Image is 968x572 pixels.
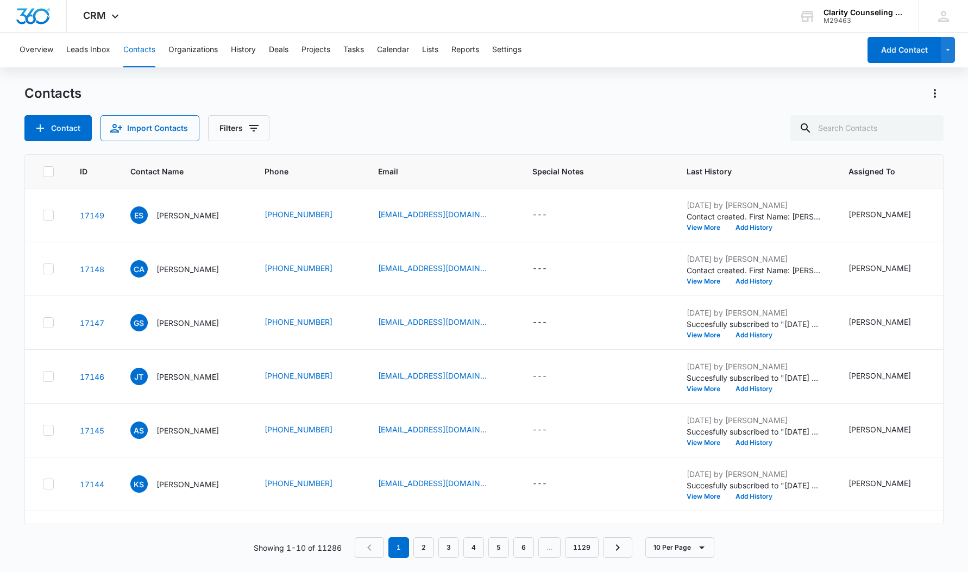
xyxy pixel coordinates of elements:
a: Page 6 [513,537,534,558]
p: Succesfully subscribed to "[DATE] Reminder". [687,480,822,491]
div: Email - esilva0212006@gmail.com - Select to Edit Field [378,209,506,222]
button: Overview [20,33,53,67]
p: Showing 1-10 of 11286 [254,542,342,554]
button: Add History [728,278,780,285]
div: --- [532,316,547,329]
div: --- [532,424,547,437]
span: ID [80,166,89,177]
div: Email - gabrielleshrum@gmail.com - Select to Edit Field [378,316,506,329]
button: Lists [422,33,438,67]
button: Add Contact [868,37,941,63]
span: Email [378,166,491,177]
p: Succesfully subscribed to "[DATE] Reminder". [687,318,822,330]
a: [PHONE_NUMBER] [265,262,332,274]
a: Page 3 [438,537,459,558]
div: Special Notes - - Select to Edit Field [532,209,567,222]
a: [EMAIL_ADDRESS][DOMAIN_NAME] [378,424,487,435]
div: Special Notes - - Select to Edit Field [532,262,567,275]
p: [DATE] by [PERSON_NAME] [687,361,822,372]
button: Settings [492,33,521,67]
div: account id [824,17,903,24]
div: Phone - (703) 969-6831 - Select to Edit Field [265,316,352,329]
button: 10 Per Page [645,537,714,558]
div: Assigned To - Morgan DiGirolamo - Select to Edit Field [848,209,931,222]
p: [PERSON_NAME] [156,479,219,490]
p: [DATE] by [PERSON_NAME] [687,468,822,480]
div: --- [532,262,547,275]
div: Assigned To - Morgan DiGirolamo - Select to Edit Field [848,477,931,491]
a: Navigate to contact details page for Elizabeth Silva [80,211,104,220]
div: Email - addieschutte@gmail.com - Select to Edit Field [378,424,506,437]
p: [DATE] by [PERSON_NAME] [687,522,822,533]
div: Special Notes - - Select to Edit Field [532,477,567,491]
nav: Pagination [355,537,632,558]
button: Add History [728,224,780,231]
a: [EMAIL_ADDRESS][DOMAIN_NAME] [378,209,487,220]
a: Next Page [603,537,632,558]
button: View More [687,386,728,392]
div: Email - cclark903@gmail.com - Select to Edit Field [378,262,506,275]
div: [PERSON_NAME] [848,424,911,435]
span: GS [130,314,148,331]
div: Contact Name - Josh Tilley - Select to Edit Field [130,368,238,385]
span: KS [130,475,148,493]
div: --- [532,370,547,383]
div: [PERSON_NAME] [848,209,911,220]
a: Navigate to contact details page for Josh Tilley [80,372,104,381]
a: [EMAIL_ADDRESS][DOMAIN_NAME] [378,477,487,489]
span: Assigned To [848,166,915,177]
p: [PERSON_NAME] [156,210,219,221]
a: Navigate to contact details page for Gabby Shrum [80,318,104,328]
p: [DATE] by [PERSON_NAME] [687,199,822,211]
p: [PERSON_NAME] [156,263,219,275]
p: Succesfully subscribed to "[DATE] Reminder". [687,426,822,437]
button: Calendar [377,33,409,67]
a: Navigate to contact details page for Christina Ashley [80,265,104,274]
div: Assigned To - Morgan DiGirolamo - Select to Edit Field [848,316,931,329]
button: Contacts [123,33,155,67]
div: Contact Name - Christina Ashley - Select to Edit Field [130,260,238,278]
div: Assigned To - Morgan DiGirolamo - Select to Edit Field [848,370,931,383]
div: Assigned To - Morgan DiGirolamo - Select to Edit Field [848,424,931,437]
input: Search Contacts [790,115,944,141]
a: [PHONE_NUMBER] [265,316,332,328]
a: Navigate to contact details page for Kianna Starks [80,480,104,489]
button: Deals [269,33,288,67]
button: Projects [301,33,330,67]
a: [EMAIL_ADDRESS][DOMAIN_NAME] [378,370,487,381]
p: Contact created. First Name: [PERSON_NAME] Last Name: [PERSON_NAME] Phone: [PHONE_NUMBER] Email: ... [687,265,822,276]
button: Add History [728,439,780,446]
div: [PERSON_NAME] [848,370,911,381]
span: Special Notes [532,166,661,177]
button: Actions [926,85,944,102]
p: [PERSON_NAME] [156,317,219,329]
a: [PHONE_NUMBER] [265,370,332,381]
p: Contact created. First Name: [PERSON_NAME] Last Name: [PERSON_NAME] Phone: [PHONE_NUMBER] Email: ... [687,211,822,222]
div: Email - joshtilley12@gmail.com - Select to Edit Field [378,370,506,383]
p: [DATE] by [PERSON_NAME] [687,414,822,426]
div: --- [532,477,547,491]
button: View More [687,224,728,231]
div: Phone - (978) 971-8242 - Select to Edit Field [265,209,352,222]
a: [PHONE_NUMBER] [265,477,332,489]
a: [PHONE_NUMBER] [265,424,332,435]
a: [EMAIL_ADDRESS][DOMAIN_NAME] [378,316,487,328]
span: CRM [83,10,106,21]
button: Add History [728,493,780,500]
div: Special Notes - - Select to Edit Field [532,370,567,383]
div: Special Notes - - Select to Edit Field [532,424,567,437]
span: ES [130,206,148,224]
button: Tasks [343,33,364,67]
a: [PHONE_NUMBER] [265,209,332,220]
div: Phone - (779) 537-7740 - Select to Edit Field [265,477,352,491]
button: View More [687,439,728,446]
span: Contact Name [130,166,223,177]
button: View More [687,493,728,500]
button: Organizations [168,33,218,67]
p: [DATE] by [PERSON_NAME] [687,307,822,318]
a: Page 5 [488,537,509,558]
button: History [231,33,256,67]
a: Page 4 [463,537,484,558]
em: 1 [388,537,409,558]
a: Page 1129 [565,537,599,558]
